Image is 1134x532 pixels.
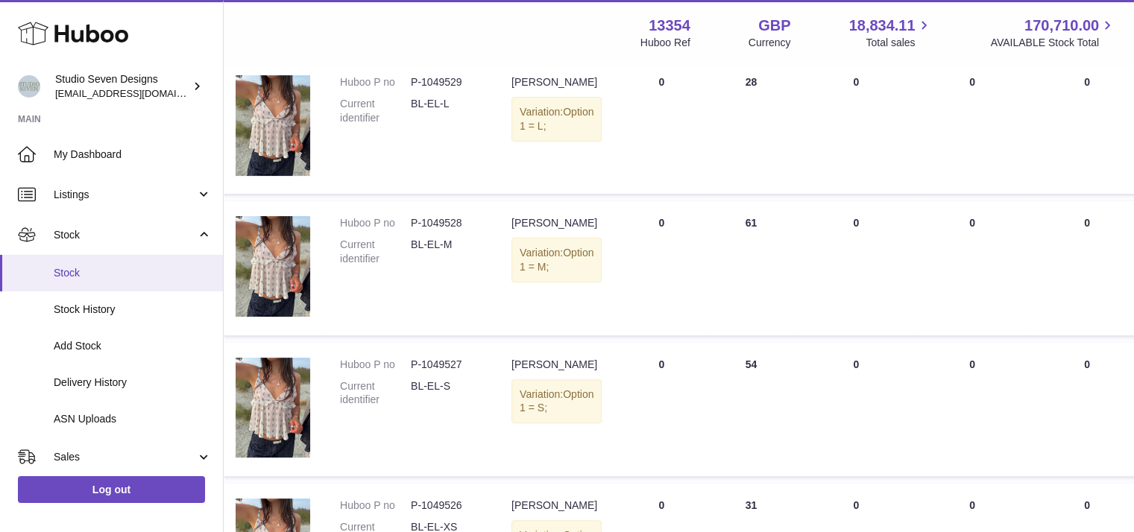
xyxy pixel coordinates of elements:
div: [PERSON_NAME] [511,75,602,89]
td: 0 [916,343,1028,476]
span: AVAILABLE Stock Total [990,36,1116,50]
td: 0 [796,201,916,335]
img: contact.studiosevendesigns@gmail.com [18,75,40,98]
span: Total sales [866,36,932,50]
a: 170,710.00 AVAILABLE Stock Total [990,16,1116,50]
span: Delivery History [54,376,212,390]
div: [PERSON_NAME] [511,216,602,230]
td: 0 [796,343,916,476]
img: product image [236,216,310,316]
div: [PERSON_NAME] [511,358,602,372]
span: Stock [54,266,212,280]
td: 0 [796,60,916,194]
span: My Dashboard [54,148,212,162]
strong: GBP [758,16,790,36]
dt: Current identifier [340,97,411,125]
span: Add Stock [54,339,212,353]
div: Huboo Ref [640,36,690,50]
span: 170,710.00 [1024,16,1099,36]
span: 0 [1084,358,1090,370]
span: Listings [54,188,196,202]
td: 61 [706,201,796,335]
span: Stock [54,228,196,242]
span: 0 [1084,76,1090,88]
img: product image [236,75,310,175]
td: 28 [706,60,796,194]
td: 0 [617,343,706,476]
dt: Current identifier [340,238,411,266]
a: 18,834.11 Total sales [848,16,932,50]
dd: P-1049529 [411,75,482,89]
div: Currency [749,36,791,50]
td: 0 [617,201,706,335]
strong: 13354 [649,16,690,36]
td: 0 [916,201,1028,335]
dt: Huboo P no [340,216,411,230]
dt: Huboo P no [340,358,411,372]
dd: P-1049527 [411,358,482,372]
span: [EMAIL_ADDRESS][DOMAIN_NAME] [55,87,219,99]
dd: BL-EL-L [411,97,482,125]
dd: P-1049526 [411,498,482,513]
dt: Current identifier [340,379,411,408]
span: 0 [1084,217,1090,229]
span: Stock History [54,303,212,317]
dd: P-1049528 [411,216,482,230]
div: Variation: [511,379,602,424]
dt: Huboo P no [340,498,411,513]
td: 54 [706,343,796,476]
dd: BL-EL-M [411,238,482,266]
td: 0 [617,60,706,194]
div: Variation: [511,97,602,142]
a: Log out [18,476,205,503]
img: product image [236,358,310,457]
div: [PERSON_NAME] [511,498,602,513]
span: ASN Uploads [54,412,212,426]
dt: Huboo P no [340,75,411,89]
dd: BL-EL-S [411,379,482,408]
span: 18,834.11 [848,16,915,36]
div: Studio Seven Designs [55,72,189,101]
div: Variation: [511,238,602,282]
span: Sales [54,450,196,464]
td: 0 [916,60,1028,194]
span: 0 [1084,499,1090,511]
